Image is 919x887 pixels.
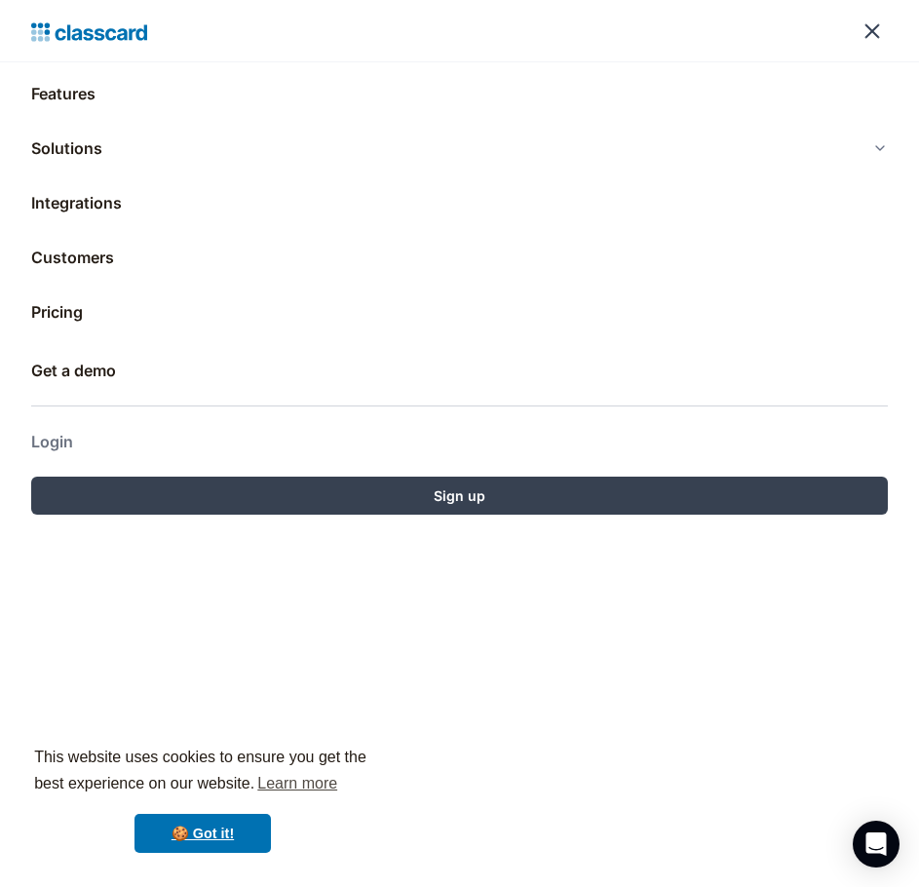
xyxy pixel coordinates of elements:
[849,8,888,55] div: menu
[134,814,271,853] a: dismiss cookie message
[31,18,147,45] a: home
[31,234,888,281] a: Customers
[31,70,888,117] a: Features
[16,727,390,871] div: cookieconsent
[34,746,371,798] span: This website uses cookies to ensure you get the best experience on our website.
[31,418,888,465] a: Login
[31,347,888,394] a: Get a demo
[31,125,888,172] div: Solutions
[31,477,888,515] a: Sign up
[31,289,888,335] a: Pricing
[254,769,340,798] a: learn more about cookies
[31,179,888,226] a: Integrations
[853,821,900,868] div: Open Intercom Messenger
[31,136,102,160] div: Solutions
[434,485,485,506] div: Sign up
